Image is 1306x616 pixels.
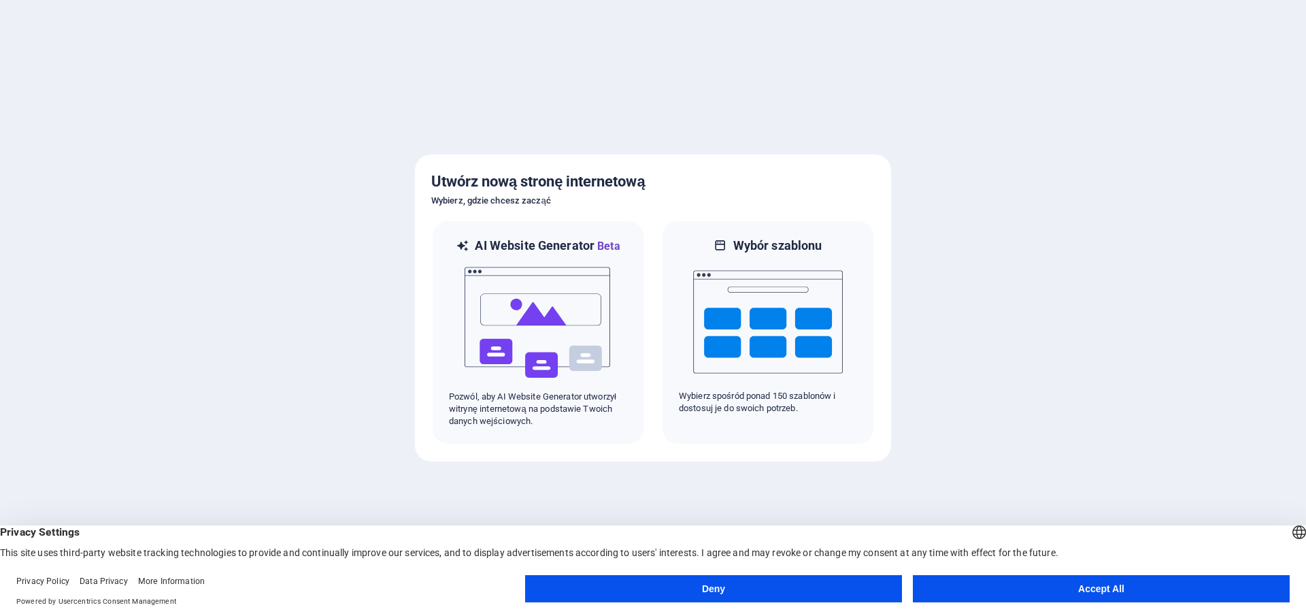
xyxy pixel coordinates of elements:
[733,238,822,254] h6: Wybór szablonu
[463,255,613,391] img: ai
[679,390,857,415] p: Wybierz spośród ponad 150 szablonów i dostosuj je do swoich potrzeb.
[431,220,645,445] div: AI Website GeneratorBetaaiPozwól, aby AI Website Generator utworzył witrynę internetową na podsta...
[449,391,627,427] p: Pozwól, aby AI Website Generator utworzył witrynę internetową na podstawie Twoich danych wejściow...
[475,238,620,255] h6: AI Website Generator
[661,220,875,445] div: Wybór szablonuWybierz spośród ponad 150 szablonów i dostosuj je do swoich potrzeb.
[431,193,875,209] h6: Wybierz, gdzie chcesz zacząć
[595,240,620,253] span: Beta
[431,171,875,193] h5: Utwórz nową stronę internetową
